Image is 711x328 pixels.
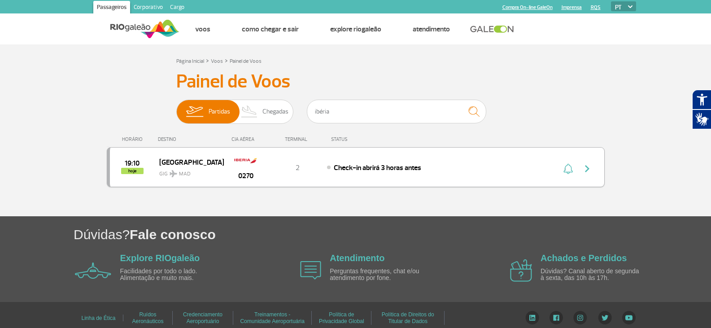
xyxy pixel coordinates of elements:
div: Plugin de acessibilidade da Hand Talk. [692,90,711,129]
a: Como chegar e sair [242,25,299,34]
a: > [225,55,228,66]
a: Imprensa [562,4,582,10]
span: 2 [296,163,300,172]
span: Fale conosco [130,227,216,242]
a: Voos [195,25,210,34]
img: destiny_airplane.svg [170,170,177,177]
img: slider-embarque [180,100,209,123]
a: > [206,55,209,66]
span: [GEOGRAPHIC_DATA] [159,156,217,168]
img: Instagram [573,311,587,324]
img: sino-painel-voo.svg [563,163,573,174]
div: CIA AÉREA [223,136,268,142]
a: Política de Direitos do Titular de Dados [382,308,434,328]
button: Abrir recursos assistivos. [692,90,711,109]
a: Explore RIOgaleão [120,253,200,263]
a: Corporativo [130,1,166,15]
img: airplane icon [510,259,532,282]
img: YouTube [622,311,636,324]
div: HORÁRIO [109,136,158,142]
div: DESTINO [158,136,223,142]
a: Política de Privacidade Global [319,308,364,328]
span: GIG [159,165,217,178]
button: Abrir tradutor de língua de sinais. [692,109,711,129]
span: MAD [179,170,191,178]
h1: Dúvidas? [74,225,711,244]
p: Facilidades por todo o lado. Alimentação e muito mais. [120,268,223,282]
img: Facebook [550,311,563,324]
img: slider-desembarque [236,100,263,123]
a: Painel de Voos [230,58,262,65]
span: 2025-10-01 19:10:00 [125,160,140,166]
a: Compra On-line GaleOn [502,4,553,10]
a: Passageiros [93,1,130,15]
img: Twitter [598,311,612,324]
div: TERMINAL [268,136,327,142]
a: Atendimento [330,253,384,263]
img: seta-direita-painel-voo.svg [582,163,593,174]
a: Treinamentos - Comunidade Aeroportuária [240,308,304,328]
p: Perguntas frequentes, chat e/ou atendimento por fone. [330,268,433,282]
img: airplane icon [300,261,321,280]
img: airplane icon [75,262,111,279]
a: Voos [211,58,223,65]
a: RQS [591,4,601,10]
p: Dúvidas? Canal aberto de segunda à sexta, das 10h às 17h. [541,268,644,282]
span: Partidas [209,100,230,123]
input: Voo, cidade ou cia aérea [307,100,486,123]
span: Chegadas [262,100,288,123]
span: 0270 [238,171,253,181]
span: hoje [121,168,144,174]
a: Linha de Ética [81,312,115,324]
a: Achados e Perdidos [541,253,627,263]
span: Check-in abrirá 3 horas antes [334,163,421,172]
img: LinkedIn [525,311,539,324]
h3: Painel de Voos [176,70,535,93]
a: Cargo [166,1,188,15]
a: Ruídos Aeronáuticos [132,308,163,328]
a: Atendimento [413,25,450,34]
div: STATUS [327,136,400,142]
a: Página Inicial [176,58,204,65]
a: Credenciamento Aeroportuário [183,308,222,328]
a: Explore RIOgaleão [330,25,381,34]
